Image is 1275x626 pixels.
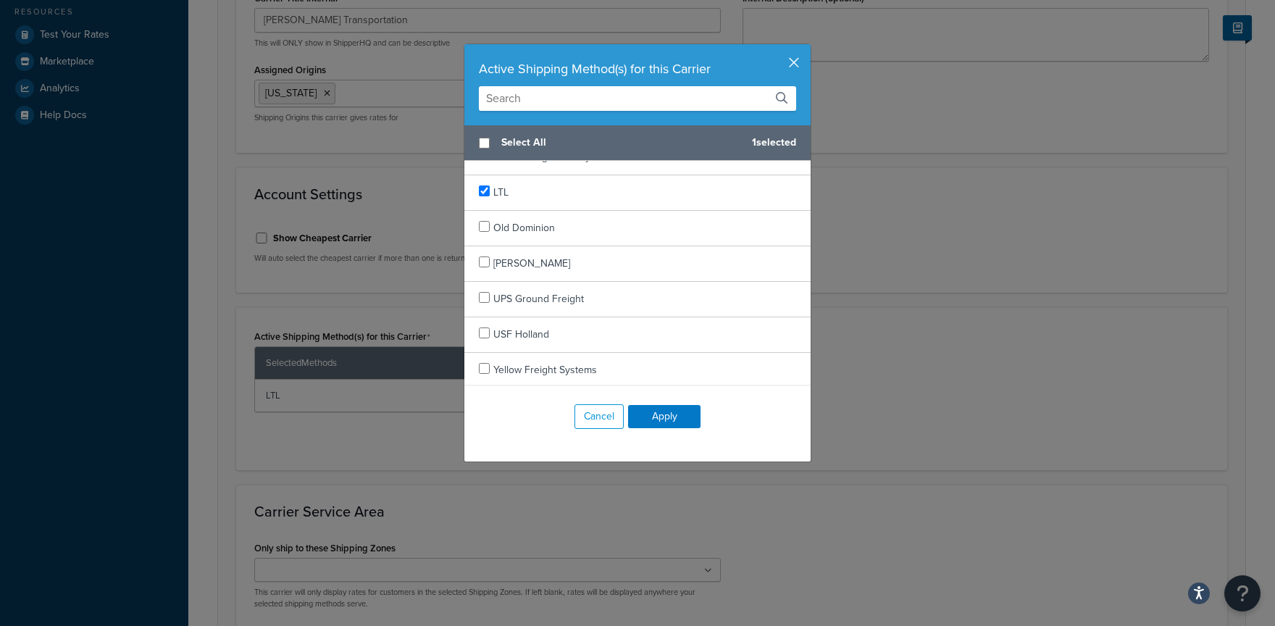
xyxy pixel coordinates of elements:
[493,327,549,342] span: USF Holland
[501,133,740,153] span: Select All
[493,185,509,200] span: LTL
[493,220,555,235] span: Old Dominion
[574,404,624,429] button: Cancel
[628,405,701,428] button: Apply
[479,86,796,111] input: Search
[493,362,597,377] span: Yellow Freight Systems
[464,125,811,161] div: 1 selected
[493,291,584,306] span: UPS Ground Freight
[493,256,570,271] span: [PERSON_NAME]
[479,59,796,79] div: Active Shipping Method(s) for this Carrier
